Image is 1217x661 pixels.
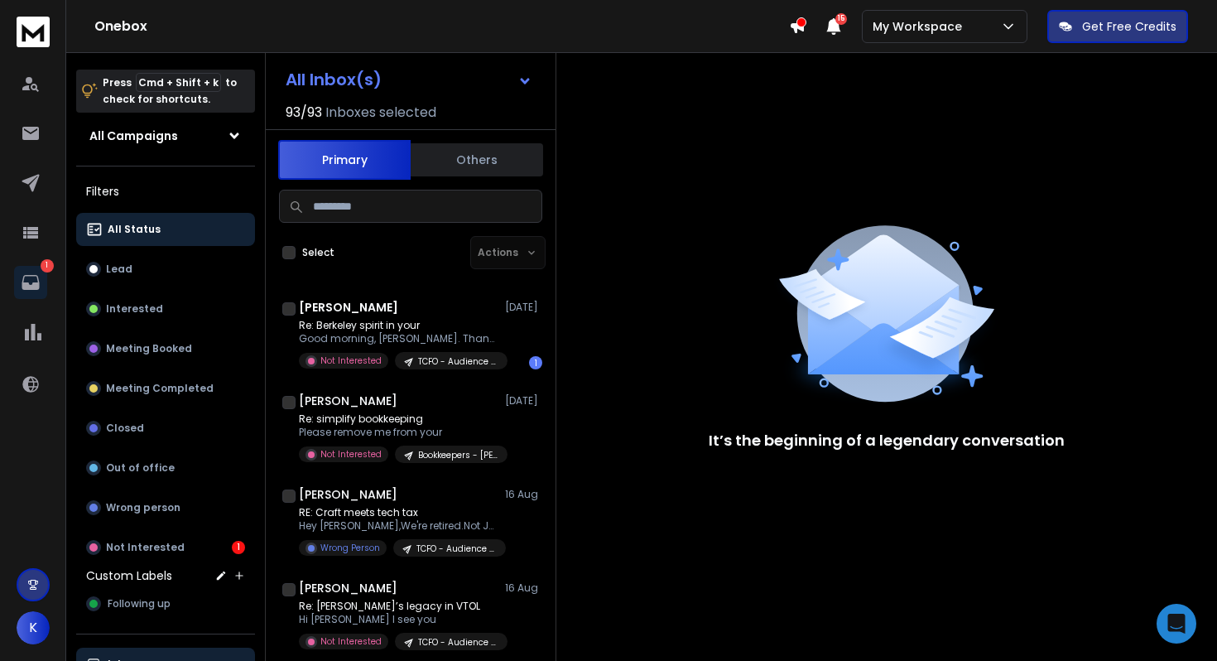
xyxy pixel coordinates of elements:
[325,103,436,123] h3: Inboxes selected
[89,128,178,144] h1: All Campaigns
[1082,18,1176,35] p: Get Free Credits
[76,292,255,326] button: Interested
[17,611,50,644] button: K
[299,486,397,503] h1: [PERSON_NAME]
[835,13,847,25] span: 15
[505,581,542,595] p: 16 Aug
[278,140,411,180] button: Primary
[232,541,245,554] div: 1
[272,63,546,96] button: All Inbox(s)
[76,587,255,620] button: Following up
[709,429,1065,452] p: It’s the beginning of a legendary conversation
[418,355,498,368] p: TCFO - Audience Labs - Hyper Personal
[299,600,498,613] p: Re: [PERSON_NAME]’s legacy in VTOL
[106,263,132,276] p: Lead
[1047,10,1188,43] button: Get Free Credits
[76,213,255,246] button: All Status
[41,259,54,273] p: 1
[286,103,322,123] span: 93 / 93
[416,543,496,555] p: TCFO - Audience Labs - Hyper Personal
[320,355,382,367] p: Not Interested
[505,394,542,408] p: [DATE]
[299,426,498,439] p: Please remove me from your
[106,461,175,475] p: Out of office
[76,372,255,405] button: Meeting Completed
[94,17,789,36] h1: Onebox
[17,17,50,47] img: logo
[1157,604,1196,644] div: Open Intercom Messenger
[299,393,397,409] h1: [PERSON_NAME]
[299,613,498,626] p: Hi [PERSON_NAME] I see you
[299,519,498,533] p: Hey [PERSON_NAME],We're retired.Not JohnSent from
[136,73,221,92] span: Cmd + Shift + k
[108,223,161,236] p: All Status
[103,75,237,108] p: Press to check for shortcuts.
[108,597,171,610] span: Following up
[76,253,255,286] button: Lead
[86,567,172,584] h3: Custom Labels
[299,319,498,332] p: Re: Berkeley spirit in your
[106,422,144,435] p: Closed
[76,332,255,365] button: Meeting Booked
[418,449,498,461] p: Bookkeepers - [PERSON_NAME]
[14,266,47,299] a: 1
[286,71,382,88] h1: All Inbox(s)
[320,448,382,461] p: Not Interested
[106,302,163,316] p: Interested
[106,501,180,514] p: Wrong person
[299,580,397,596] h1: [PERSON_NAME]
[299,506,498,519] p: RE: Craft meets tech tax
[411,142,543,178] button: Others
[418,636,498,649] p: TCFO - Audience Labs - Hyper Personal
[106,342,192,355] p: Meeting Booked
[299,332,498,345] p: Good morning, [PERSON_NAME]. Thank you
[76,531,255,564] button: Not Interested1
[299,413,498,426] p: Re: simplify bookkeeping
[505,301,542,314] p: [DATE]
[76,451,255,485] button: Out of office
[529,356,542,369] div: 1
[76,412,255,445] button: Closed
[106,541,185,554] p: Not Interested
[76,491,255,524] button: Wrong person
[76,180,255,203] h3: Filters
[302,246,334,259] label: Select
[76,119,255,152] button: All Campaigns
[299,299,398,316] h1: [PERSON_NAME]
[320,635,382,648] p: Not Interested
[505,488,542,501] p: 16 Aug
[320,542,380,554] p: Wrong Person
[106,382,214,395] p: Meeting Completed
[873,18,969,35] p: My Workspace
